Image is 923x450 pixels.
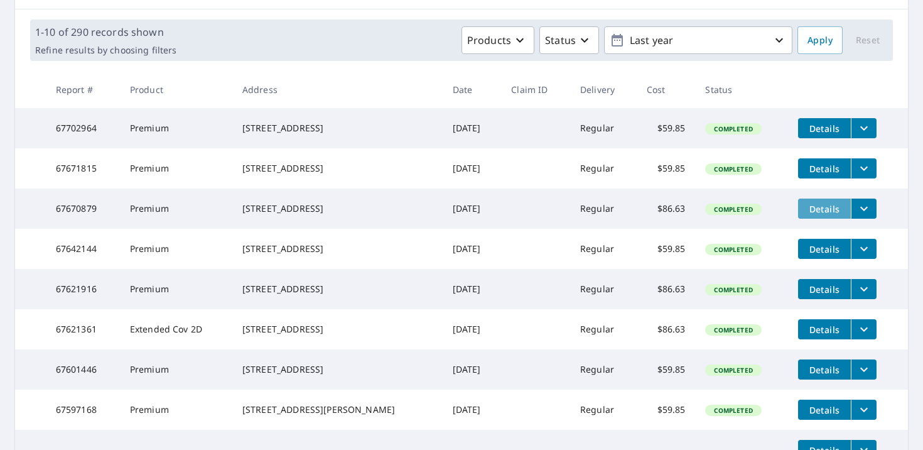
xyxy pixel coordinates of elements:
td: 67642144 [46,229,120,269]
td: Regular [570,148,637,189]
button: filesDropdownBtn-67642144 [851,239,877,259]
span: Details [806,283,843,295]
button: detailsBtn-67642144 [798,239,851,259]
div: [STREET_ADDRESS] [242,363,433,376]
p: 1-10 of 290 records shown [35,25,176,40]
div: [STREET_ADDRESS] [242,122,433,134]
p: Products [467,33,511,48]
p: Status [545,33,576,48]
th: Status [695,71,788,108]
td: 67601446 [46,349,120,390]
button: Apply [797,26,843,54]
td: 67702964 [46,108,120,148]
td: Regular [570,390,637,430]
td: Extended Cov 2D [120,309,232,349]
span: Details [806,203,843,215]
button: filesDropdownBtn-67671815 [851,158,877,178]
td: [DATE] [443,309,502,349]
button: filesDropdownBtn-67702964 [851,118,877,138]
td: Regular [570,269,637,309]
td: [DATE] [443,269,502,309]
button: filesDropdownBtn-67621916 [851,279,877,299]
span: Completed [706,245,760,254]
th: Date [443,71,502,108]
td: [DATE] [443,349,502,390]
button: detailsBtn-67621361 [798,319,851,339]
div: [STREET_ADDRESS] [242,162,433,175]
button: filesDropdownBtn-67621361 [851,319,877,339]
td: Premium [120,148,232,189]
th: Address [232,71,443,108]
p: Last year [625,30,772,52]
button: detailsBtn-67597168 [798,400,851,420]
span: Completed [706,366,760,375]
td: 67670879 [46,189,120,229]
td: Regular [570,189,637,229]
span: Completed [706,326,760,334]
span: Completed [706,124,760,133]
button: filesDropdownBtn-67597168 [851,400,877,420]
button: detailsBtn-67702964 [798,118,851,138]
td: $59.85 [637,148,696,189]
span: Completed [706,285,760,294]
th: Cost [637,71,696,108]
th: Report # [46,71,120,108]
td: [DATE] [443,390,502,430]
button: Status [539,26,599,54]
div: [STREET_ADDRESS] [242,323,433,336]
td: Regular [570,309,637,349]
td: [DATE] [443,189,502,229]
td: Premium [120,390,232,430]
td: Premium [120,269,232,309]
td: 67621361 [46,309,120,349]
td: Regular [570,108,637,148]
th: Claim ID [501,71,570,108]
div: [STREET_ADDRESS] [242,243,433,255]
td: Premium [120,189,232,229]
button: filesDropdownBtn-67670879 [851,199,877,219]
p: Refine results by choosing filters [35,45,176,56]
span: Details [806,324,843,336]
td: Regular [570,349,637,390]
span: Details [806,163,843,175]
div: [STREET_ADDRESS][PERSON_NAME] [242,403,433,416]
td: $59.85 [637,349,696,390]
td: $86.63 [637,309,696,349]
span: Details [806,243,843,255]
td: [DATE] [443,229,502,269]
td: Premium [120,108,232,148]
button: detailsBtn-67670879 [798,199,851,219]
td: $59.85 [637,229,696,269]
span: Completed [706,406,760,415]
span: Details [806,404,843,416]
td: 67671815 [46,148,120,189]
button: Last year [604,26,792,54]
td: Premium [120,349,232,390]
td: Regular [570,229,637,269]
td: $59.85 [637,390,696,430]
td: [DATE] [443,148,502,189]
td: $59.85 [637,108,696,148]
button: detailsBtn-67621916 [798,279,851,299]
span: Details [806,123,843,134]
button: detailsBtn-67671815 [798,158,851,178]
span: Apply [807,33,833,48]
div: [STREET_ADDRESS] [242,202,433,215]
button: Products [462,26,534,54]
td: 67597168 [46,390,120,430]
td: $86.63 [637,269,696,309]
td: [DATE] [443,108,502,148]
button: filesDropdownBtn-67601446 [851,359,877,380]
span: Details [806,364,843,376]
td: $86.63 [637,189,696,229]
div: [STREET_ADDRESS] [242,283,433,295]
th: Product [120,71,232,108]
th: Delivery [570,71,637,108]
td: Premium [120,229,232,269]
td: 67621916 [46,269,120,309]
span: Completed [706,165,760,173]
button: detailsBtn-67601446 [798,359,851,380]
span: Completed [706,205,760,214]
